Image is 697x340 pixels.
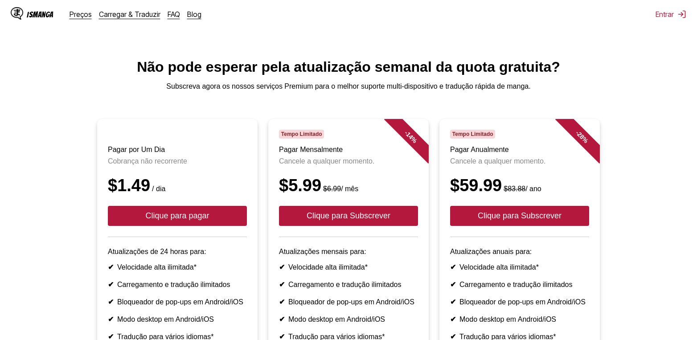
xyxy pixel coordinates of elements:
button: Clique para Subscrever [279,206,418,226]
small: / dia [150,185,165,193]
b: ✔ [450,315,456,323]
p: Atualizações mensais para: [279,248,418,256]
div: - 28 % [555,110,609,164]
a: Carregar & Traduzir [99,10,160,19]
span: Tempo Limitado [279,130,324,139]
button: Clique para Subscrever [450,206,589,226]
p: Cancele a qualquer momento. [279,157,418,165]
li: Modo desktop em Android/iOS [279,315,418,324]
b: ✔ [108,298,114,306]
img: IsManga Logo [11,7,23,20]
h3: Pagar por Um Dia [108,146,247,154]
h3: Pagar Mensalmente [279,146,418,154]
div: - 14 % [384,110,438,164]
button: Clique para pagar [108,206,247,226]
a: FAQ [168,10,180,19]
li: Bloqueador de pop-ups em Android/iOS [108,298,247,306]
li: Carregamento e tradução ilimitados [108,280,247,289]
h1: Não pode esperar pela atualização semanal da quota gratuita? [7,59,690,75]
b: ✔ [279,281,285,288]
li: Bloqueador de pop-ups em Android/iOS [450,298,589,306]
b: ✔ [279,315,285,323]
img: Sign out [677,10,686,19]
span: Tempo Limitado [450,130,495,139]
div: IsManga [27,10,53,19]
s: $83.88 [504,185,525,193]
p: Cancele a qualquer momento. [450,157,589,165]
li: Velocidade alta ilimitada* [279,263,418,271]
b: ✔ [450,263,456,271]
li: Modo desktop em Android/iOS [450,315,589,324]
div: $1.49 [108,176,247,195]
small: / ano [502,185,541,193]
li: Velocidade alta ilimitada* [108,263,247,271]
p: Cobrança não recorrente [108,157,247,165]
li: Carregamento e tradução ilimitados [450,280,589,289]
li: Carregamento e tradução ilimitados [279,280,418,289]
b: ✔ [108,315,114,323]
li: Modo desktop em Android/iOS [108,315,247,324]
b: ✔ [279,298,285,306]
b: ✔ [279,263,285,271]
a: IsManga LogoIsManga [11,7,70,21]
button: Entrar [656,10,686,19]
s: $6.99 [323,185,341,193]
small: / mês [321,185,358,193]
b: ✔ [108,281,114,288]
b: ✔ [450,298,456,306]
p: Atualizações anuais para: [450,248,589,256]
a: Blog [187,10,201,19]
b: ✔ [450,281,456,288]
li: Bloqueador de pop-ups em Android/iOS [279,298,418,306]
h3: Pagar Anualmente [450,146,589,154]
div: $5.99 [279,176,418,195]
div: $59.99 [450,176,589,195]
b: ✔ [108,263,114,271]
p: Subscreva agora os nossos serviços Premium para o melhor suporte multi-dispositivo e tradução ráp... [7,82,690,90]
a: Preços [70,10,92,19]
li: Velocidade alta ilimitada* [450,263,589,271]
p: Atualizações de 24 horas para: [108,248,247,256]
